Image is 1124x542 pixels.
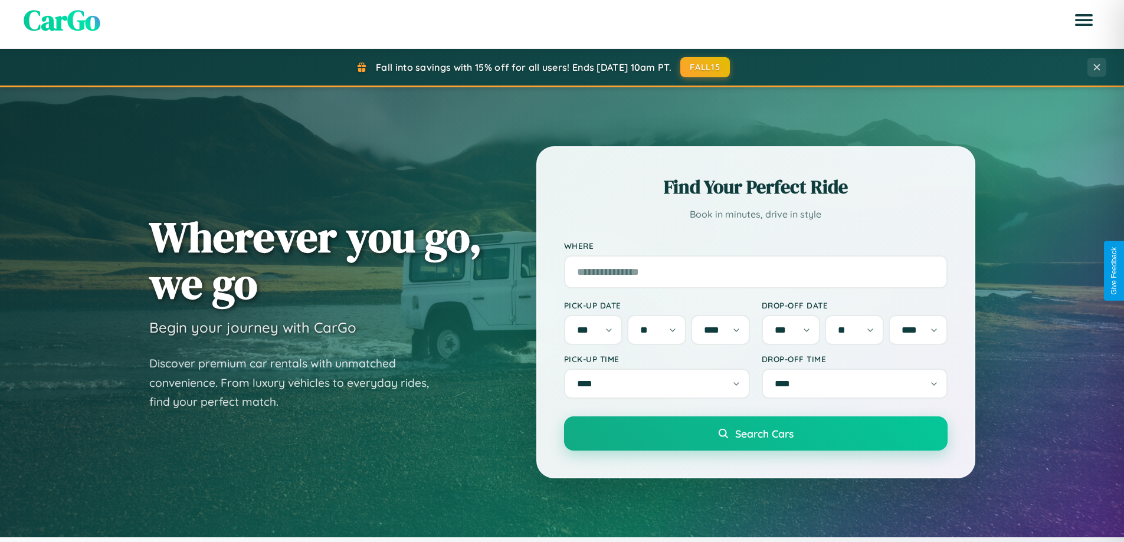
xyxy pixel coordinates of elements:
button: FALL15 [680,57,730,77]
span: CarGo [24,1,100,40]
label: Drop-off Time [762,354,948,364]
label: Pick-up Time [564,354,750,364]
div: Give Feedback [1110,247,1118,295]
label: Drop-off Date [762,300,948,310]
h1: Wherever you go, we go [149,213,482,307]
p: Book in minutes, drive in style [564,206,948,223]
label: Pick-up Date [564,300,750,310]
span: Search Cars [735,427,794,440]
label: Where [564,241,948,251]
h2: Find Your Perfect Ride [564,174,948,200]
h3: Begin your journey with CarGo [149,318,356,336]
button: Search Cars [564,416,948,451]
p: Discover premium car rentals with unmatched convenience. From luxury vehicles to everyday rides, ... [149,354,444,412]
span: Fall into savings with 15% off for all users! Ends [DATE] 10am PT. [376,61,671,73]
button: Open menu [1067,4,1100,37]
